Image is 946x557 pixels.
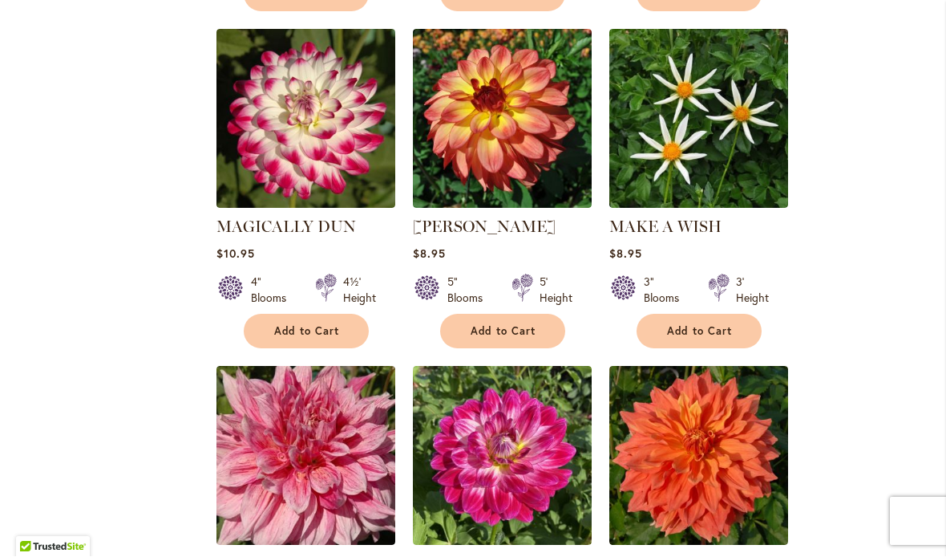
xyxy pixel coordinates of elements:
[609,30,788,209] img: MAKE A WISH
[274,325,340,339] span: Add to Cart
[609,197,788,212] a: MAKE A WISH
[447,274,492,307] div: 5" Blooms
[216,197,395,212] a: MAGICALLY DUN
[637,315,762,349] button: Add to Cart
[251,274,296,307] div: 4" Blooms
[12,500,57,545] iframe: Launch Accessibility Center
[609,246,642,262] span: $8.95
[609,534,788,549] a: Mango Madness
[216,367,395,546] img: MAKI
[244,315,369,349] button: Add to Cart
[216,30,395,209] img: MAGICALLY DUN
[609,367,788,546] img: Mango Madness
[609,218,722,237] a: MAKE A WISH
[216,534,395,549] a: MAKI
[413,197,592,212] a: MAI TAI
[736,274,769,307] div: 3' Height
[413,30,592,209] img: MAI TAI
[440,315,565,349] button: Add to Cart
[471,325,536,339] span: Add to Cart
[667,325,733,339] span: Add to Cart
[413,534,592,549] a: Mamacita
[216,218,356,237] a: MAGICALLY DUN
[343,274,376,307] div: 4½' Height
[413,367,592,546] img: Mamacita
[413,218,556,237] a: [PERSON_NAME]
[413,246,446,262] span: $8.95
[644,274,689,307] div: 3" Blooms
[216,246,255,262] span: $10.95
[540,274,572,307] div: 5' Height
